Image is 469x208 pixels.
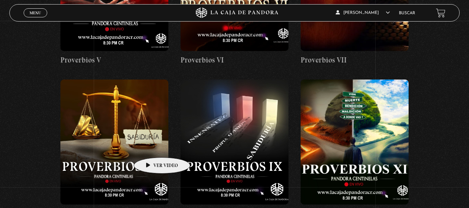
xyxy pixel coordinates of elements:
h4: Proverbios V [60,55,168,66]
a: Buscar [399,11,415,15]
h4: Proverbios VI [181,55,288,66]
a: View your shopping cart [436,8,445,17]
span: Cerrar [27,17,43,22]
span: Menu [30,11,41,15]
span: [PERSON_NAME] [336,11,390,15]
h4: Proverbios VII [301,55,409,66]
